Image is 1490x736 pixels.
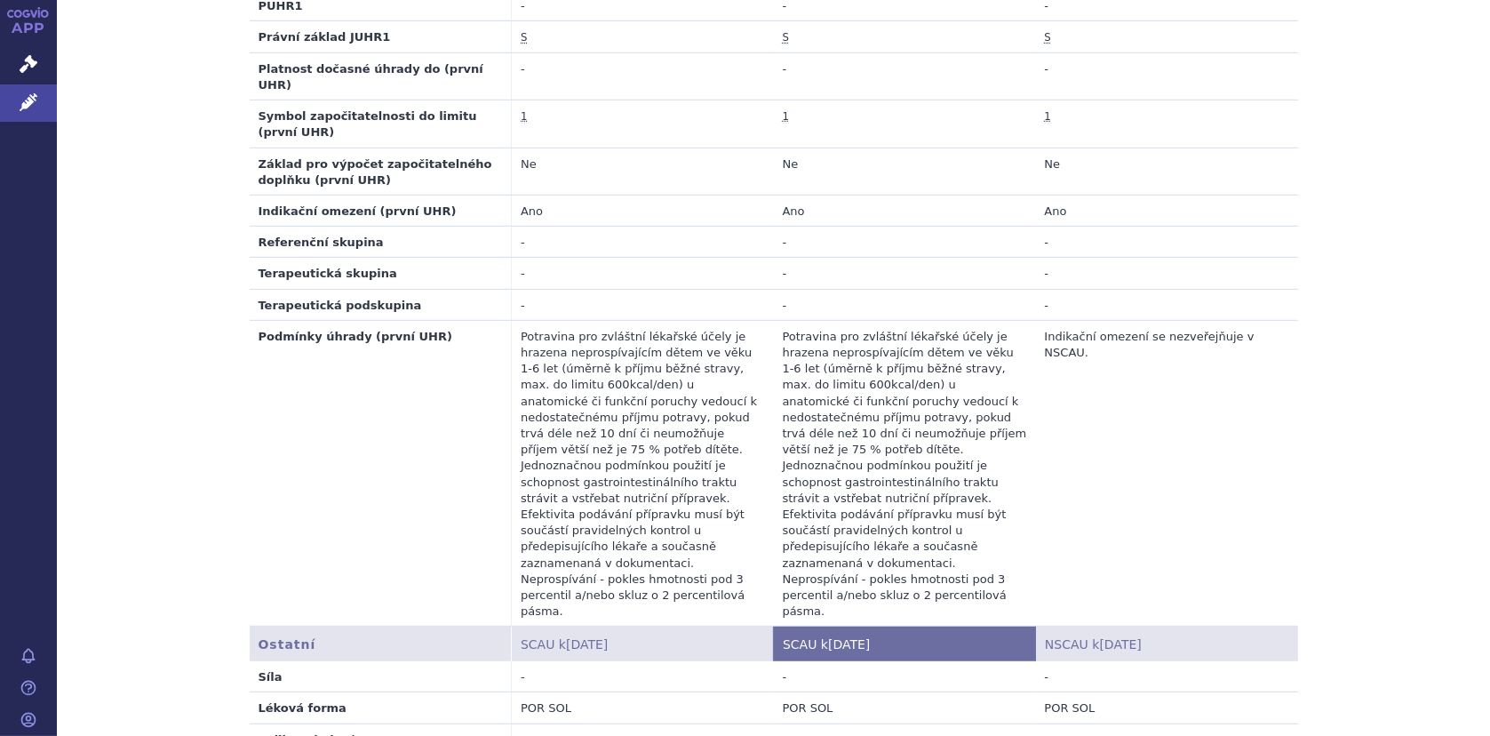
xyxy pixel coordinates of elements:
td: - [512,258,774,289]
td: - [1036,661,1298,692]
strong: Terapeutická podskupina [259,299,422,312]
td: - [774,227,1036,258]
td: - [1036,52,1298,100]
td: Potravina pro zvláštní lékařské účely je hrazena neprospívajícím dětem ve věku 1-6 let (úměrně k ... [774,320,1036,627]
strong: Indikační omezení (první UHR) [259,204,457,218]
td: - [1036,258,1298,289]
td: - [512,52,774,100]
span: [DATE] [828,637,870,652]
abbr: stanovena nebo změněna ve správním řízení podle zákona č. 48/1997 Sb. ve znění účinném od 1.1.2008 [1045,31,1051,44]
strong: Terapeutická skupina [259,267,397,280]
span: [DATE] [1100,637,1142,652]
td: - [1036,227,1298,258]
strong: Základ pro výpočet započitatelného doplňku (první UHR) [259,157,492,187]
th: NSCAU k [1036,627,1298,661]
abbr: přípravek má započitatelný doplatek vyšší než nula: přepočítaný podle nejlevnějšího ve skupině (s... [783,110,789,124]
abbr: stanovena nebo změněna ve správním řízení podle zákona č. 48/1997 Sb. ve znění účinném od 1.1.2008 [521,31,527,44]
td: - [512,227,774,258]
strong: Právní základ JUHR1 [259,30,391,44]
td: - [774,289,1036,320]
td: - [512,289,774,320]
td: Ne [512,148,774,195]
td: Ne [1036,148,1298,195]
td: Ne [774,148,1036,195]
strong: Symbol započitatelnosti do limitu (první UHR) [259,109,477,139]
th: Ostatní [250,627,512,661]
td: - [774,258,1036,289]
strong: Referenční skupina [259,236,384,249]
abbr: přípravek má započitatelný doplatek vyšší než nula: přepočítaný podle nejlevnějšího ve skupině (s... [521,110,527,124]
th: SCAU k [512,627,774,661]
td: Ano [512,195,774,226]
abbr: přípravek má započitatelný doplatek vyšší než nula: přepočítaný podle nejlevnějšího ve skupině (s... [1045,110,1051,124]
strong: Platnost dočasné úhrady do (první UHR) [259,62,483,92]
th: SCAU k [774,627,1036,661]
td: Ano [774,195,1036,226]
td: - [512,661,774,692]
strong: Síla [259,670,283,684]
td: Ano [1036,195,1298,226]
span: [DATE] [566,637,608,652]
td: - [774,661,1036,692]
td: - [774,52,1036,100]
td: - [1036,289,1298,320]
td: Indikační omezení se nezveřejňuje v NSCAU. [1036,320,1298,627]
td: POR SOL [512,692,774,724]
td: POR SOL [1036,692,1298,724]
td: Potravina pro zvláštní lékařské účely je hrazena neprospívajícím dětem ve věku 1-6 let (úměrně k ... [512,320,774,627]
strong: Léková forma [259,701,347,715]
td: POR SOL [774,692,1036,724]
abbr: stanovena nebo změněna ve správním řízení podle zákona č. 48/1997 Sb. ve znění účinném od 1.1.2008 [783,31,789,44]
strong: Podmínky úhrady (první UHR) [259,330,452,343]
